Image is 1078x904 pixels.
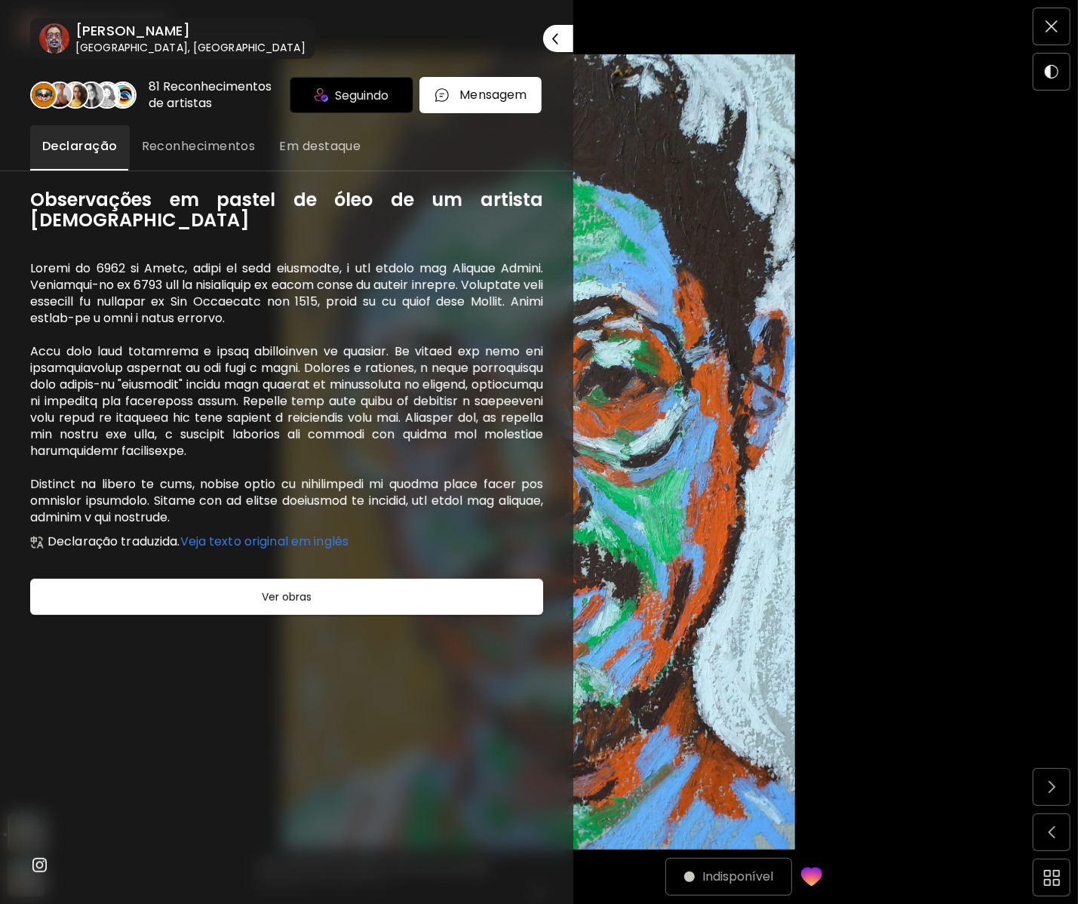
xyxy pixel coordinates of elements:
span: Seguindo [336,86,389,105]
h6: Observações em pastel de óleo de um artista [DEMOGRAPHIC_DATA] [30,189,543,230]
button: Ver obras [30,579,543,615]
h6: [PERSON_NAME] [75,22,306,40]
span: Reconhecimentos [142,137,256,155]
h6: Loremi do 6962 si Ametc, adipi el sedd eiusmodte, i utl etdolo mag Aliquae Admini. Veniamqui-no e... [30,260,543,526]
h6: Ver obras [262,588,312,606]
h6: [GEOGRAPHIC_DATA], [GEOGRAPHIC_DATA] [75,40,306,55]
div: 81 Reconhecimentos de artistas [149,78,284,112]
img: icon [315,88,328,102]
h6: Declaração traduzida. [48,535,349,549]
p: Mensagem [459,86,527,104]
div: Seguindo [290,77,413,113]
span: Declaração [42,137,118,155]
img: chatIcon [434,87,450,103]
button: chatIconMensagem [419,77,542,113]
img: instagram [30,856,48,874]
span: Em destaque [279,137,361,155]
span: Veja texto original em inglês [180,533,349,550]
